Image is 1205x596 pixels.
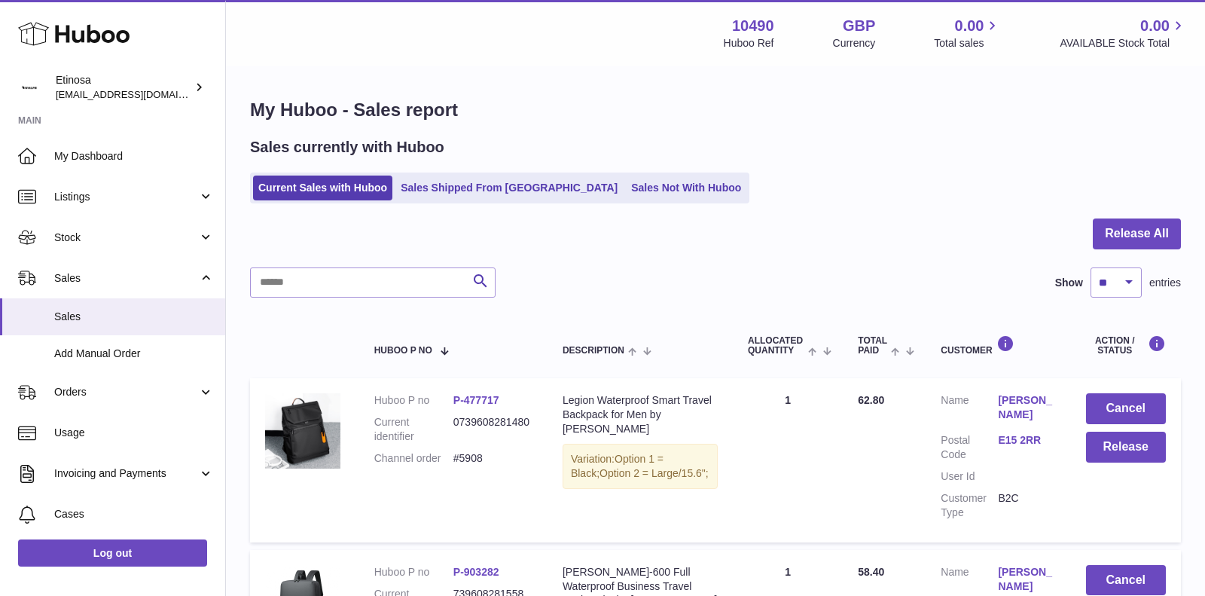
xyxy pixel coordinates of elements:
[732,16,774,36] strong: 10490
[571,453,664,479] span: Option 1 = Black;
[858,394,884,406] span: 62.80
[1140,16,1170,36] span: 0.00
[54,231,198,245] span: Stock
[18,76,41,99] img: Wolphuk@gmail.com
[1086,335,1167,356] div: Action / Status
[563,393,718,436] div: Legion Waterproof Smart Travel Backpack for Men by [PERSON_NAME]
[54,385,198,399] span: Orders
[453,451,532,466] dd: #5908
[374,565,453,579] dt: Huboo P no
[998,433,1055,448] a: E15 2RR
[250,98,1181,122] h1: My Huboo - Sales report
[374,346,432,356] span: Huboo P no
[858,566,884,578] span: 58.40
[599,467,709,479] span: Option 2 = Large/15.6";
[54,347,214,361] span: Add Manual Order
[374,451,453,466] dt: Channel order
[998,565,1055,594] a: [PERSON_NAME]
[748,336,804,356] span: ALLOCATED Quantity
[453,394,499,406] a: P-477717
[941,491,998,520] dt: Customer Type
[253,176,392,200] a: Current Sales with Huboo
[395,176,623,200] a: Sales Shipped From [GEOGRAPHIC_DATA]
[941,335,1055,356] div: Customer
[941,433,998,462] dt: Postal Code
[733,378,843,542] td: 1
[1060,36,1187,50] span: AVAILABLE Stock Total
[453,415,532,444] dd: 0739608281480
[54,507,214,521] span: Cases
[955,16,984,36] span: 0.00
[1086,393,1167,424] button: Cancel
[54,271,198,286] span: Sales
[1055,276,1083,290] label: Show
[18,539,207,567] a: Log out
[1060,16,1187,50] a: 0.00 AVAILABLE Stock Total
[1093,219,1181,249] button: Release All
[56,88,221,100] span: [EMAIL_ADDRESS][DOMAIN_NAME]
[54,466,198,481] span: Invoicing and Payments
[265,393,340,469] img: High-Quality-Waterproof-Men-s-Laptop-Backpack-Luxury-Brand-Designer-Black-Backpack-for-Business-U...
[833,36,876,50] div: Currency
[1086,565,1167,596] button: Cancel
[998,393,1055,422] a: [PERSON_NAME]
[250,137,444,157] h2: Sales currently with Huboo
[54,149,214,164] span: My Dashboard
[563,346,624,356] span: Description
[453,566,499,578] a: P-903282
[858,336,887,356] span: Total paid
[934,16,1001,50] a: 0.00 Total sales
[1149,276,1181,290] span: entries
[56,73,191,102] div: Etinosa
[626,176,746,200] a: Sales Not With Huboo
[374,393,453,408] dt: Huboo P no
[54,426,214,440] span: Usage
[54,310,214,324] span: Sales
[1086,432,1167,463] button: Release
[374,415,453,444] dt: Current identifier
[941,393,998,426] dt: Name
[934,36,1001,50] span: Total sales
[998,491,1055,520] dd: B2C
[54,190,198,204] span: Listings
[941,469,998,484] dt: User Id
[724,36,774,50] div: Huboo Ref
[563,444,718,489] div: Variation:
[843,16,875,36] strong: GBP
